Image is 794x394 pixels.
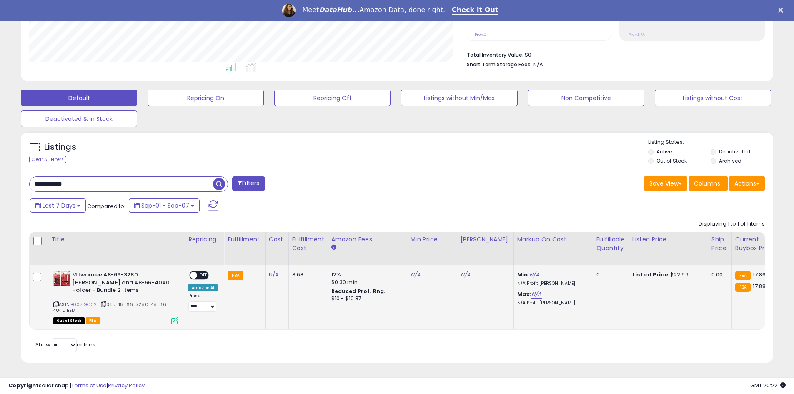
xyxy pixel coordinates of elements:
a: B007I9Q02I [70,301,98,308]
div: 0 [596,271,622,279]
div: Min Price [411,235,453,244]
a: N/A [529,271,539,279]
li: $0 [467,49,759,59]
span: Last 7 Days [43,201,75,210]
div: Amazon AI [188,284,218,291]
small: Amazon Fees. [331,244,336,251]
div: ASIN: [53,271,178,324]
b: Min: [517,271,530,279]
strong: Copyright [8,381,39,389]
div: Cost [269,235,285,244]
div: Close [778,8,786,13]
div: Displaying 1 to 1 of 1 items [699,220,765,228]
div: 0.00 [711,271,725,279]
span: Compared to: [87,202,125,210]
span: Sep-01 - Sep-07 [141,201,189,210]
a: N/A [531,290,541,299]
div: [PERSON_NAME] [461,235,510,244]
div: Ship Price [711,235,728,253]
span: FBA [86,317,100,324]
button: Repricing Off [274,90,391,106]
i: DataHub... [319,6,359,14]
button: Filters [232,176,265,191]
b: Reduced Prof. Rng. [331,288,386,295]
b: Total Inventory Value: [467,51,523,58]
button: Columns [689,176,728,191]
button: Sep-01 - Sep-07 [129,198,200,213]
div: Repricing [188,235,220,244]
img: 51Q90gEhVpL._SL40_.jpg [53,271,70,286]
span: 17.86 [753,271,766,279]
div: $10 - $10.87 [331,295,401,302]
button: Actions [729,176,765,191]
small: FBA [228,271,243,280]
div: Clear All Filters [29,156,66,163]
h5: Listings [44,141,76,153]
div: $0.30 min [331,279,401,286]
div: Fulfillment Cost [292,235,324,253]
small: Prev: N/A [629,32,645,37]
span: 2025-09-15 20:22 GMT [750,381,786,389]
div: Amazon Fees [331,235,403,244]
div: Fulfillable Quantity [596,235,625,253]
div: Fulfillment [228,235,261,244]
small: FBA [735,271,751,280]
label: Deactivated [719,148,750,155]
div: Listed Price [632,235,704,244]
a: N/A [461,271,471,279]
div: $22.99 [632,271,701,279]
button: Default [21,90,137,106]
b: Max: [517,290,532,298]
p: Listing States: [648,138,773,146]
label: Archived [719,157,741,164]
div: Meet Amazon Data, done right. [302,6,445,14]
div: 12% [331,271,401,279]
a: Privacy Policy [108,381,145,389]
img: Profile image for Georgie [282,4,296,17]
span: | SKU: 48-66-3280-48-66-4040 BE17 [53,301,169,314]
button: Deactivated & In Stock [21,110,137,127]
span: 17.88 [753,282,766,290]
a: Terms of Use [71,381,107,389]
div: 3.68 [292,271,321,279]
span: All listings that are currently out of stock and unavailable for purchase on Amazon [53,317,85,324]
button: Listings without Min/Max [401,90,517,106]
b: Short Term Storage Fees: [467,61,532,68]
div: Current Buybox Price [735,235,778,253]
small: Prev: 0 [475,32,486,37]
button: Repricing On [148,90,264,106]
small: FBA [735,283,751,292]
button: Last 7 Days [30,198,86,213]
span: N/A [533,60,543,68]
div: Markup on Cost [517,235,589,244]
b: Listed Price: [632,271,670,279]
p: N/A Profit [PERSON_NAME] [517,300,586,306]
button: Save View [644,176,687,191]
a: N/A [411,271,421,279]
label: Out of Stock [656,157,687,164]
span: Columns [694,179,720,188]
span: OFF [197,272,210,279]
span: Show: entries [35,341,95,349]
a: Check It Out [452,6,498,15]
a: N/A [269,271,279,279]
b: Milwaukee 48-66-3280 [PERSON_NAME] and 48-66-4040 Holder - Bundle 2 Items [72,271,173,296]
label: Active [656,148,672,155]
div: seller snap | | [8,382,145,390]
button: Listings without Cost [655,90,771,106]
p: N/A Profit [PERSON_NAME] [517,281,586,286]
th: The percentage added to the cost of goods (COGS) that forms the calculator for Min & Max prices. [513,232,593,265]
button: Non Competitive [528,90,644,106]
div: Preset: [188,293,218,312]
div: Title [51,235,181,244]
